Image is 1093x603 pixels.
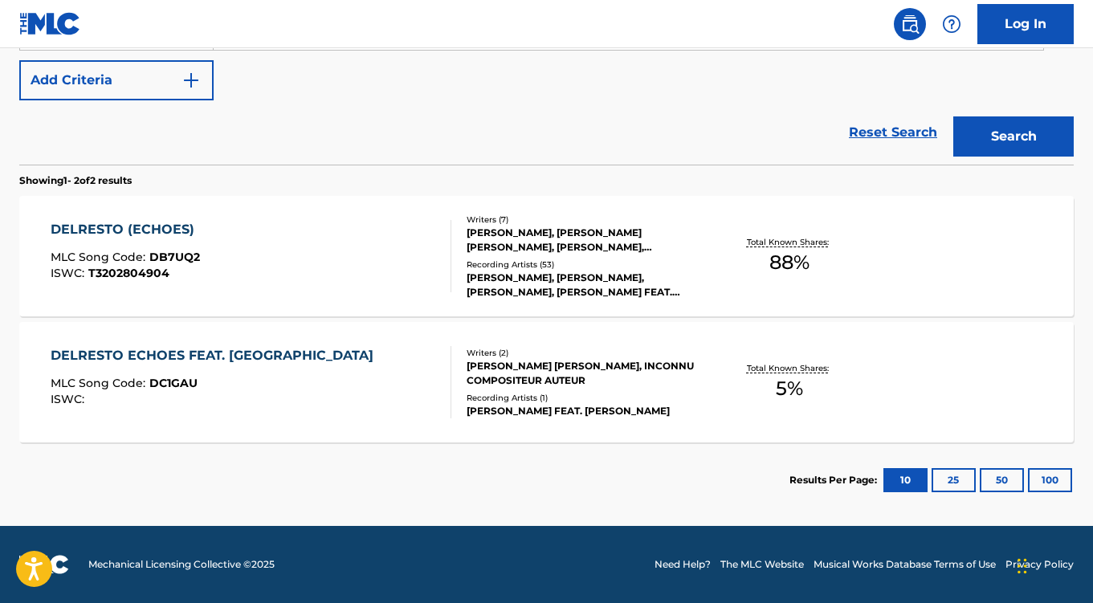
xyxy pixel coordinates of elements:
[769,248,810,277] span: 88 %
[936,8,968,40] div: Help
[467,214,702,226] div: Writers ( 7 )
[19,173,132,188] p: Showing 1 - 2 of 2 results
[181,71,201,90] img: 9d2ae6d4665cec9f34b9.svg
[149,376,198,390] span: DC1GAU
[51,220,202,239] div: DELRESTO (ECHOES)
[747,236,833,248] p: Total Known Shares:
[19,60,214,100] button: Add Criteria
[51,346,381,365] div: DELRESTO ECHOES FEAT. [GEOGRAPHIC_DATA]
[953,116,1074,157] button: Search
[51,250,149,264] span: MLC Song Code :
[789,473,881,487] p: Results Per Page:
[883,468,928,492] button: 10
[51,392,88,406] span: ISWC :
[776,374,803,403] span: 5 %
[467,347,702,359] div: Writers ( 2 )
[467,359,702,388] div: [PERSON_NAME] [PERSON_NAME], INCONNU COMPOSITEUR AUTEUR
[720,557,804,572] a: The MLC Website
[467,404,702,418] div: [PERSON_NAME] FEAT. [PERSON_NAME]
[841,115,945,150] a: Reset Search
[467,259,702,271] div: Recording Artists ( 53 )
[894,8,926,40] a: Public Search
[900,14,920,34] img: search
[1018,542,1027,590] div: Drag
[19,555,69,574] img: logo
[1028,468,1072,492] button: 100
[747,362,833,374] p: Total Known Shares:
[1005,557,1074,572] a: Privacy Policy
[655,557,711,572] a: Need Help?
[932,468,976,492] button: 25
[942,14,961,34] img: help
[1013,526,1093,603] iframe: Chat Widget
[814,557,996,572] a: Musical Works Database Terms of Use
[51,376,149,390] span: MLC Song Code :
[19,322,1074,442] a: DELRESTO ECHOES FEAT. [GEOGRAPHIC_DATA]MLC Song Code:DC1GAUISWC:Writers (2)[PERSON_NAME] [PERSON_...
[19,196,1074,316] a: DELRESTO (ECHOES)MLC Song Code:DB7UQ2ISWC:T3202804904Writers (7)[PERSON_NAME], [PERSON_NAME] [PER...
[19,12,81,35] img: MLC Logo
[51,266,88,280] span: ISWC :
[149,250,200,264] span: DB7UQ2
[467,271,702,299] div: [PERSON_NAME], [PERSON_NAME], [PERSON_NAME], [PERSON_NAME] FEAT. [PERSON_NAME], [PERSON_NAME]|[PE...
[88,557,275,572] span: Mechanical Licensing Collective © 2025
[467,226,702,255] div: [PERSON_NAME], [PERSON_NAME] [PERSON_NAME], [PERSON_NAME], [PERSON_NAME], [PERSON_NAME], [PERSON_...
[980,468,1024,492] button: 50
[88,266,169,280] span: T3202804904
[977,4,1074,44] a: Log In
[467,392,702,404] div: Recording Artists ( 1 )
